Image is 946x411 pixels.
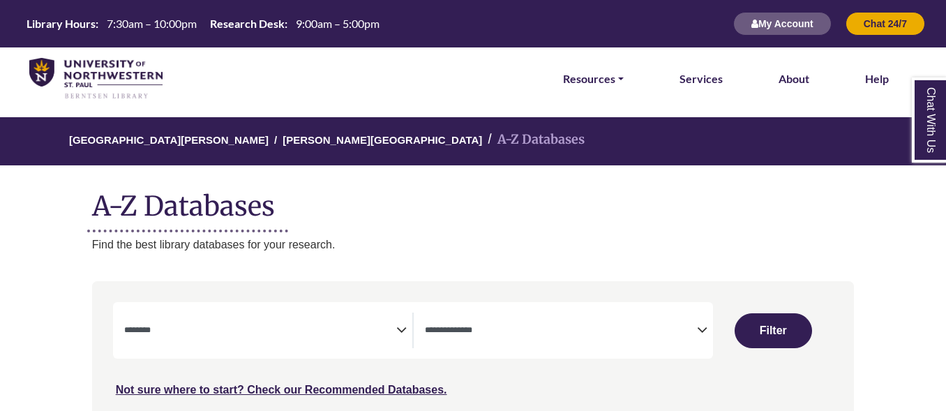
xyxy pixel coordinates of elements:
[846,17,925,29] a: Chat 24/7
[124,326,396,337] textarea: Search
[865,70,889,88] a: Help
[779,70,809,88] a: About
[92,236,855,254] p: Find the best library databases for your research.
[563,70,624,88] a: Resources
[680,70,723,88] a: Services
[29,58,163,100] img: library_home
[69,132,269,146] a: [GEOGRAPHIC_DATA][PERSON_NAME]
[107,17,197,30] span: 7:30am – 10:00pm
[21,16,99,31] th: Library Hours:
[92,179,855,222] h1: A-Z Databases
[733,17,832,29] a: My Account
[204,16,288,31] th: Research Desk:
[482,130,585,150] li: A-Z Databases
[296,17,380,30] span: 9:00am – 5:00pm
[733,12,832,36] button: My Account
[21,16,385,32] a: Hours Today
[92,117,855,165] nav: breadcrumb
[425,326,697,337] textarea: Search
[283,132,482,146] a: [PERSON_NAME][GEOGRAPHIC_DATA]
[21,16,385,29] table: Hours Today
[116,384,447,396] a: Not sure where to start? Check our Recommended Databases.
[846,12,925,36] button: Chat 24/7
[735,313,812,348] button: Submit for Search Results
